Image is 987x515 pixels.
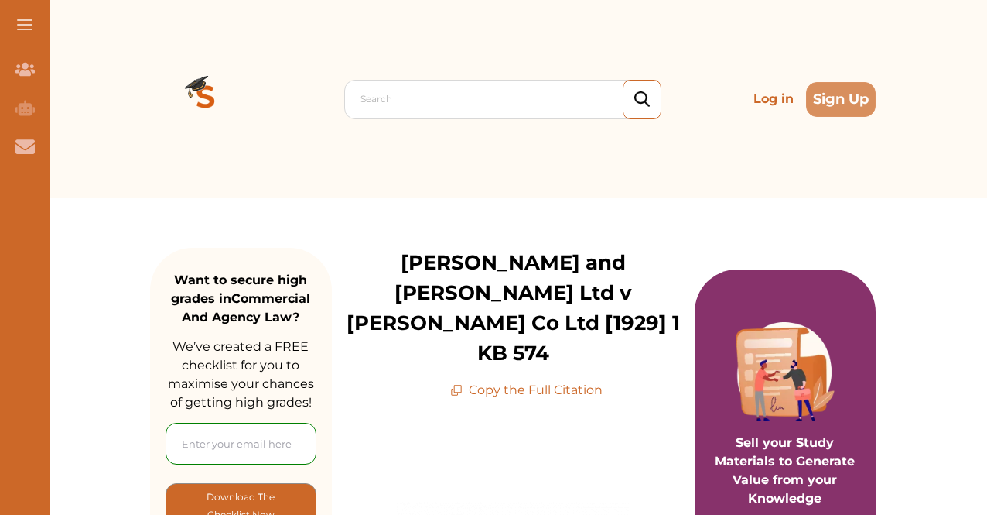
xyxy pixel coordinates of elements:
button: Sign Up [806,82,876,117]
p: [PERSON_NAME] and [PERSON_NAME] Ltd v [PERSON_NAME] Co Ltd [1929] 1 KB 574 [332,248,695,369]
img: Purple card image [736,322,835,421]
strong: Want to secure high grades in Commercial And Agency Law ? [171,273,310,324]
img: Logo [150,43,261,155]
input: Enter your email here [166,423,316,465]
img: search_icon [634,91,650,108]
p: Copy the Full Citation [450,381,603,400]
p: Sell your Study Materials to Generate Value from your Knowledge [710,390,861,508]
p: Log in [747,84,800,115]
span: We’ve created a FREE checklist for you to maximise your chances of getting high grades! [168,339,314,410]
iframe: HelpCrunch [616,445,972,500]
